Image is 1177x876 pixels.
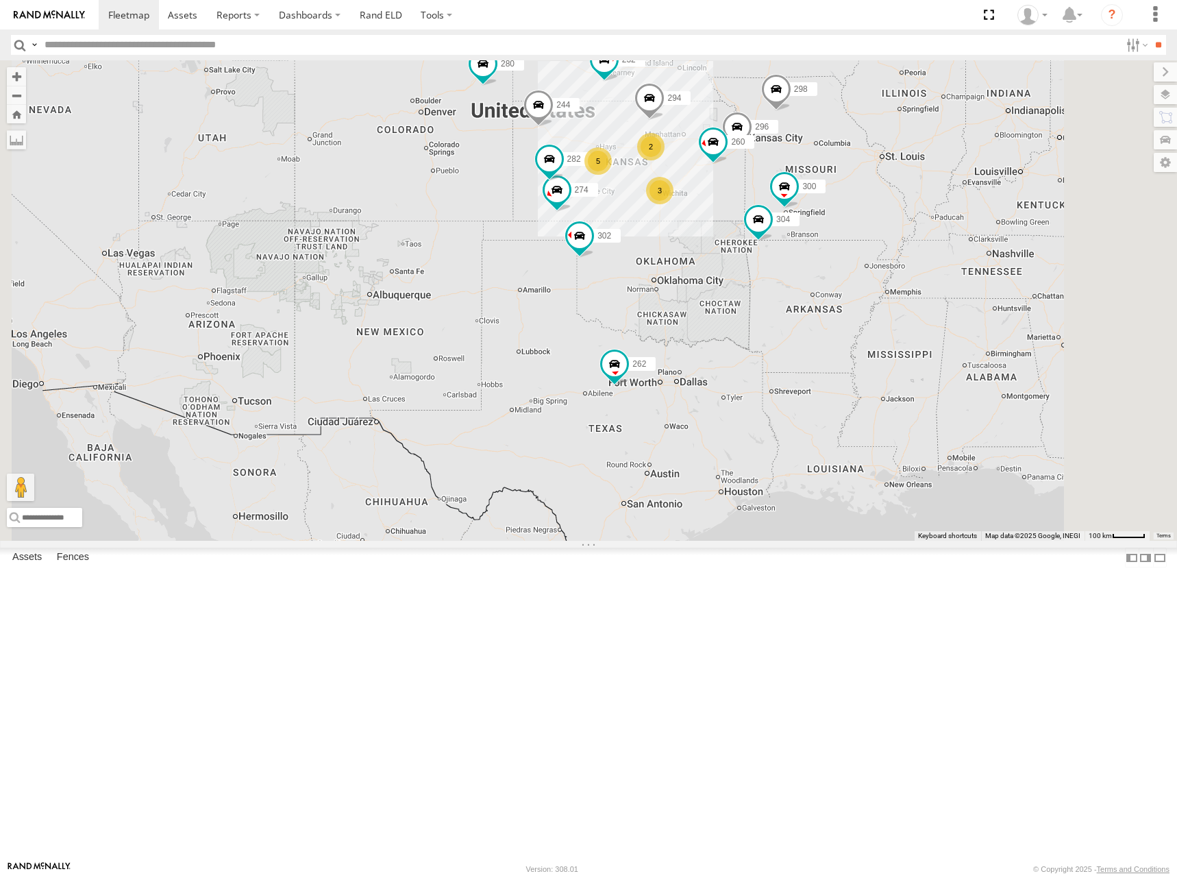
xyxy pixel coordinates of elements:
[597,231,611,241] span: 302
[7,105,26,123] button: Zoom Home
[575,184,588,194] span: 274
[501,59,515,69] span: 280
[646,177,673,204] div: 3
[1156,533,1171,538] a: Terms (opens in new tab)
[1085,531,1150,541] button: Map Scale: 100 km per 45 pixels
[1013,5,1052,25] div: Shane Miller
[1089,532,1112,539] span: 100 km
[1139,548,1152,568] label: Dock Summary Table to the Right
[632,359,646,369] span: 262
[14,10,85,20] img: rand-logo.svg
[1101,4,1123,26] i: ?
[7,86,26,105] button: Zoom out
[918,531,977,541] button: Keyboard shortcuts
[7,67,26,86] button: Zoom in
[1154,153,1177,172] label: Map Settings
[526,865,578,873] div: Version: 308.01
[622,55,636,64] span: 232
[985,532,1080,539] span: Map data ©2025 Google, INEGI
[556,100,570,110] span: 244
[1125,548,1139,568] label: Dock Summary Table to the Left
[50,548,96,568] label: Fences
[1097,865,1169,873] a: Terms and Conditions
[584,147,612,175] div: 5
[29,35,40,55] label: Search Query
[1121,35,1150,55] label: Search Filter Options
[802,182,816,191] span: 300
[5,548,49,568] label: Assets
[567,154,581,164] span: 282
[667,93,681,103] span: 294
[794,84,808,94] span: 298
[1033,865,1169,873] div: © Copyright 2025 -
[8,862,71,876] a: Visit our Website
[755,121,769,131] span: 296
[731,136,745,146] span: 260
[637,133,665,160] div: 2
[7,130,26,149] label: Measure
[776,215,790,224] span: 304
[7,474,34,501] button: Drag Pegman onto the map to open Street View
[1153,548,1167,568] label: Hide Summary Table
